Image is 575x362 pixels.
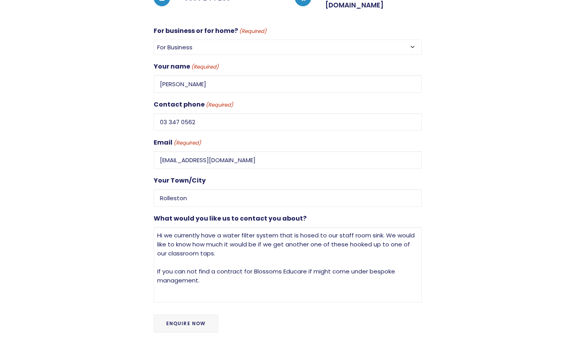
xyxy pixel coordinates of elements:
[154,99,233,110] label: Contact phone
[523,310,564,351] iframe: Chatbot
[238,27,267,36] span: (Required)
[190,63,219,72] span: (Required)
[154,25,267,36] label: For business or for home?
[154,213,307,224] label: What would you like us to contact you about?
[154,175,206,186] label: Your Town/City
[154,61,219,72] label: Your name
[205,101,233,110] span: (Required)
[154,137,201,148] label: Email
[154,315,218,333] input: Enquire Now
[173,139,201,148] span: (Required)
